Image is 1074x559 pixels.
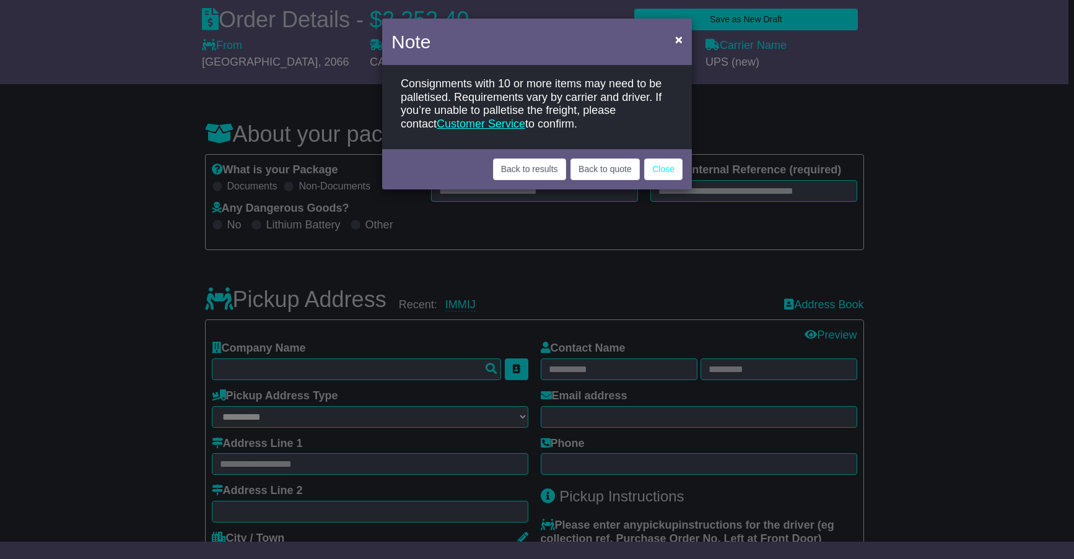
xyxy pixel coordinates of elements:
[437,118,525,130] a: Customer Service
[493,158,566,180] button: Back to results
[570,158,640,180] button: Back to quote
[401,77,673,131] p: Consignments with 10 or more items may need to be palletised. Requirements vary by carrier and dr...
[644,158,683,180] a: Close
[675,32,683,46] span: ×
[391,28,430,56] h4: Note
[669,27,689,52] button: Close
